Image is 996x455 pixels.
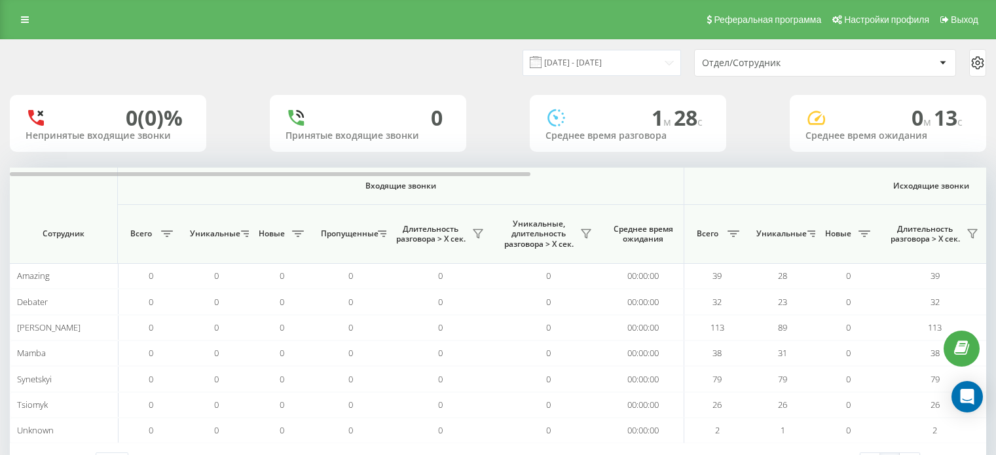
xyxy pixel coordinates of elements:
span: 38 [931,347,940,359]
span: Всего [124,228,157,239]
span: 26 [778,399,787,410]
span: Пропущенные [321,228,374,239]
span: 79 [712,373,722,385]
span: 0 [546,424,551,436]
span: 0 [214,424,219,436]
span: 0 [546,373,551,385]
span: 0 [280,373,284,385]
span: 0 [846,399,851,410]
span: 28 [778,270,787,282]
span: 0 [214,347,219,359]
span: 0 [846,321,851,333]
span: 0 [149,270,153,282]
span: 0 [280,424,284,436]
span: 0 [280,270,284,282]
div: Непринятые входящие звонки [26,130,191,141]
span: 0 [348,296,353,308]
span: Synetskyi [17,373,52,385]
span: 32 [712,296,722,308]
span: 0 [846,270,851,282]
span: 2 [715,424,720,436]
span: м [923,115,934,129]
div: Среднее время ожидания [805,130,970,141]
span: 1 [781,424,785,436]
span: 89 [778,321,787,333]
span: 0 [438,296,443,308]
td: 00:00:00 [602,418,684,443]
span: Всего [691,228,724,239]
span: Amazing [17,270,50,282]
span: 26 [931,399,940,410]
div: Среднее время разговора [545,130,710,141]
span: 0 [438,321,443,333]
span: 0 [214,270,219,282]
span: 0 [149,347,153,359]
span: Уникальные, длительность разговора > Х сек. [501,219,576,249]
span: 0 [214,373,219,385]
span: м [663,115,674,129]
span: Реферальная программа [714,14,821,25]
div: 0 (0)% [126,105,183,130]
span: 0 [348,270,353,282]
span: 2 [932,424,937,436]
span: Длительность разговора > Х сек. [393,224,468,244]
span: 38 [712,347,722,359]
span: 0 [912,103,934,132]
span: 0 [348,347,353,359]
div: Принятые входящие звонки [286,130,451,141]
span: 0 [149,399,153,410]
span: 13 [934,103,963,132]
span: 26 [712,399,722,410]
span: Выход [951,14,978,25]
span: 0 [438,424,443,436]
span: c [957,115,963,129]
span: 79 [931,373,940,385]
span: 113 [710,321,724,333]
span: Tsiomyk [17,399,48,410]
span: 0 [846,373,851,385]
span: 0 [546,296,551,308]
span: 0 [214,321,219,333]
span: 0 [438,373,443,385]
td: 00:00:00 [602,340,684,366]
span: 0 [280,399,284,410]
span: Уникальные [756,228,803,239]
span: 39 [931,270,940,282]
td: 00:00:00 [602,366,684,391]
span: Unknown [17,424,54,436]
td: 00:00:00 [602,315,684,340]
span: Сотрудник [21,228,106,239]
span: Среднее время ожидания [612,224,674,244]
span: 0 [280,321,284,333]
span: 0 [546,347,551,359]
div: 0 [431,105,443,130]
div: Open Intercom Messenger [951,381,983,412]
span: 0 [546,399,551,410]
span: 23 [778,296,787,308]
span: 0 [438,270,443,282]
span: Входящие звонки [152,181,650,191]
span: [PERSON_NAME] [17,321,81,333]
span: 0 [149,296,153,308]
span: 0 [214,399,219,410]
span: Настройки профиля [844,14,929,25]
span: Debater [17,296,48,308]
span: 0 [846,347,851,359]
td: 00:00:00 [602,263,684,289]
span: 0 [214,296,219,308]
td: 00:00:00 [602,392,684,418]
span: 79 [778,373,787,385]
span: Длительность разговора > Х сек. [887,224,963,244]
span: 0 [348,399,353,410]
span: Новые [822,228,855,239]
span: 0 [546,321,551,333]
span: 0 [149,373,153,385]
span: Новые [255,228,288,239]
span: 0 [348,321,353,333]
span: Mamba [17,347,46,359]
span: 0 [348,373,353,385]
span: 32 [931,296,940,308]
span: c [697,115,703,129]
span: 0 [438,347,443,359]
span: 0 [846,296,851,308]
